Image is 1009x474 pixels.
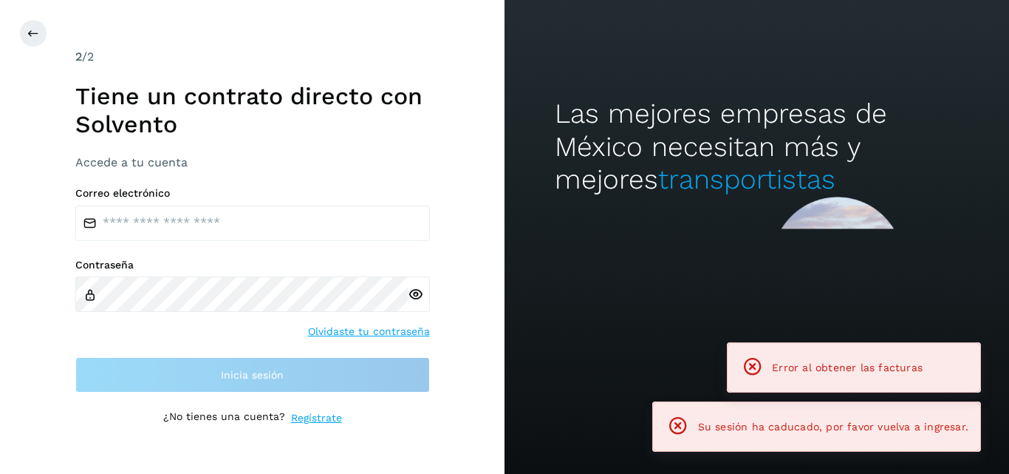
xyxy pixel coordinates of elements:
[163,410,285,426] p: ¿No tienes una cuenta?
[75,48,430,66] div: /2
[658,163,835,195] span: transportistas
[75,50,82,64] span: 2
[75,259,430,271] label: Contraseña
[555,98,958,196] h2: Las mejores empresas de México necesitan más y mejores
[698,421,968,433] span: Su sesión ha caducado, por favor vuelva a ingresar.
[308,324,430,339] a: Olvidaste tu contraseña
[75,82,430,139] h1: Tiene un contrato directo con Solvento
[75,187,430,200] label: Correo electrónico
[221,370,284,380] span: Inicia sesión
[772,362,923,373] span: Error al obtener las facturas
[75,357,430,393] button: Inicia sesión
[75,155,430,169] h3: Accede a tu cuenta
[291,410,342,426] a: Regístrate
